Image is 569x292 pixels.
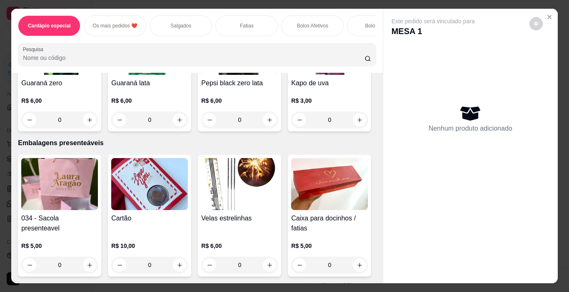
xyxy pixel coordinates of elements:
button: decrease-product-quantity [203,113,216,126]
h4: Cartão [111,213,188,223]
button: increase-product-quantity [83,258,96,272]
button: increase-product-quantity [173,113,186,126]
button: decrease-product-quantity [293,258,306,272]
button: increase-product-quantity [263,113,276,126]
button: Close [543,10,556,24]
button: decrease-product-quantity [293,113,306,126]
img: product-image [21,158,98,210]
p: R$ 6,00 [201,242,278,250]
h4: Guaraná lata [111,78,188,88]
p: Cardápio especial [28,22,71,29]
button: increase-product-quantity [353,113,366,126]
button: decrease-product-quantity [113,258,126,272]
p: MESA 1 [392,25,475,37]
h4: 034 - Sacola presenteavel [21,213,98,233]
p: Nenhum produto adicionado [429,124,512,134]
img: product-image [201,158,278,210]
h4: Pepsi black zero lata [201,78,278,88]
h4: Velas estrelinhas [201,213,278,223]
p: R$ 6,00 [111,97,188,105]
p: Este pedido será vinculado para [392,17,475,25]
button: increase-product-quantity [263,258,276,272]
button: increase-product-quantity [83,113,96,126]
label: Pesquisa [23,46,46,53]
p: R$ 6,00 [21,97,98,105]
button: decrease-product-quantity [529,17,543,30]
p: R$ 6,00 [201,97,278,105]
p: Bolos Afetivos [297,22,328,29]
input: Pesquisa [23,54,364,62]
h4: Kapo de uva [291,78,368,88]
p: Salgados [170,22,191,29]
button: decrease-product-quantity [113,113,126,126]
button: decrease-product-quantity [203,258,216,272]
p: Embalagens presenteáveis [18,138,376,148]
h4: Caixa para docinhos / fatias [291,213,368,233]
p: R$ 5,00 [21,242,98,250]
h4: Guaraná zero [21,78,98,88]
img: product-image [291,158,368,210]
img: product-image [111,158,188,210]
button: decrease-product-quantity [23,113,36,126]
p: R$ 5,00 [291,242,368,250]
button: increase-product-quantity [173,258,186,272]
p: Os mais pedidos ❤️ [92,22,137,29]
p: Bolo gelado [365,22,392,29]
p: Fatias [240,22,254,29]
button: increase-product-quantity [353,258,366,272]
p: R$ 3,00 [291,97,368,105]
button: decrease-product-quantity [23,258,36,272]
p: R$ 10,00 [111,242,188,250]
